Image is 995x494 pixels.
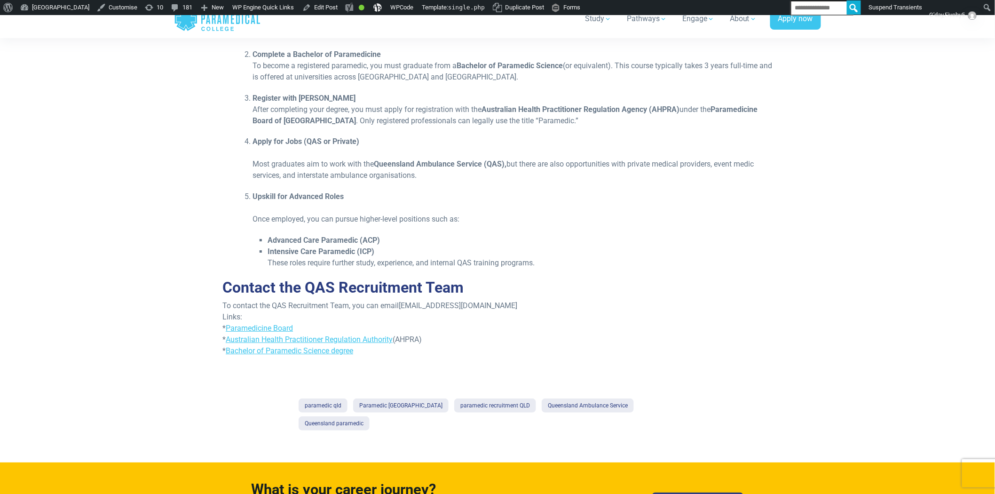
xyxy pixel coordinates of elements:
[222,300,773,357] p: To contact the QAS Recruitment Team, you can email [EMAIL_ADDRESS][DOMAIN_NAME] Links: * * (AHPRA) *
[268,247,374,256] strong: Intensive Care Paramedic (ICP)
[268,236,380,245] strong: Advanced Care Paramedic (ACP)
[253,136,773,181] li: Most graduates aim to work with the but there are also opportunities with private medical provide...
[253,137,359,146] strong: Apply for Jobs (QAS or Private)
[226,335,393,344] a: Australian Health Practitioner Regulation Authority
[253,105,758,125] strong: Paramedicine Board of [GEOGRAPHIC_DATA]
[770,8,821,30] a: Apply now
[579,6,617,32] a: Study
[299,416,370,430] a: Queensland paramedic
[253,50,381,59] strong: Complete a Bachelor of Paramedicine
[945,11,965,18] span: Fiveby5
[621,6,673,32] a: Pathways
[253,94,355,103] strong: Register with [PERSON_NAME]
[374,159,506,168] strong: Queensland Ambulance Service (QAS),
[268,246,773,269] li: These roles require further study, experience, and internal QAS training programs.
[253,104,773,127] p: After completing your degree, you must apply for registration with the under the . Only registere...
[482,105,679,114] strong: Australian Health Practitioner Regulation Agency (AHPRA)
[253,60,773,83] p: To become a registered paramedic, you must graduate from a (or equivalent). This course typically...
[457,61,563,70] strong: Bachelor of Paramedic Science
[724,6,763,32] a: About
[542,398,634,413] a: Queensland Ambulance Service
[359,5,364,10] div: Good
[353,398,449,413] a: Paramedic [GEOGRAPHIC_DATA]
[226,324,293,333] a: Paramedicine Board
[226,346,353,355] a: Bachelor of Paramedic Science degree
[448,4,485,11] span: single.php
[454,398,536,413] a: paramedic recruitment QLD
[174,4,261,34] a: Australian Paramedical College
[299,398,347,413] a: paramedic qld
[677,6,720,32] a: Engage
[253,192,344,201] strong: Upskill for Advanced Roles
[253,191,773,269] li: Once employed, you can pursue higher-level positions such as:
[222,279,773,296] h2: Contact the QAS Recruitment Team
